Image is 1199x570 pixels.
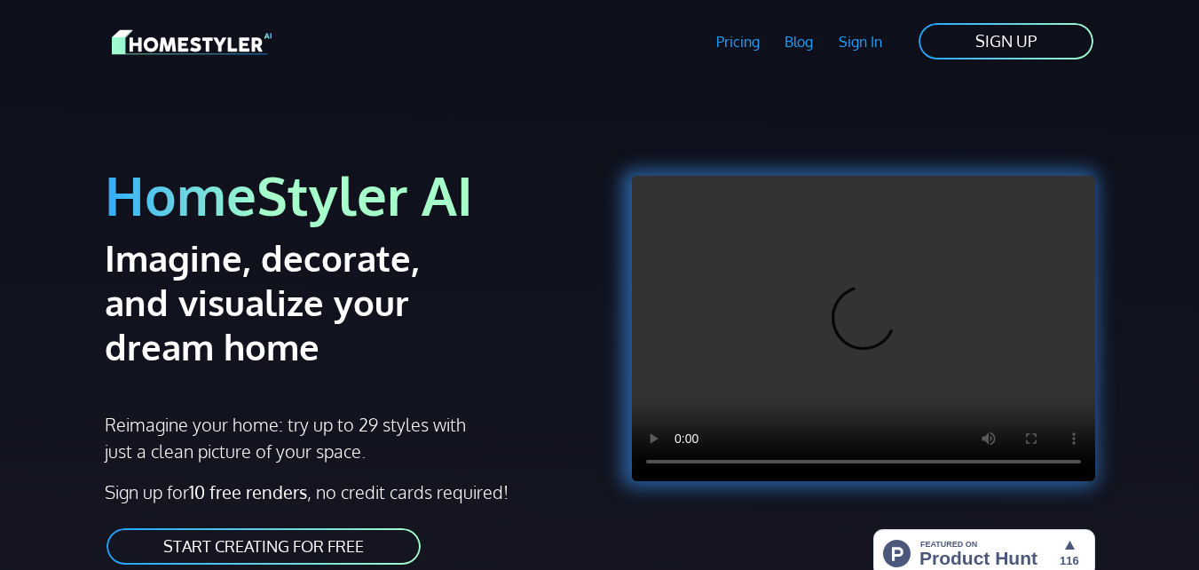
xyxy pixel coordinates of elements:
a: Sign In [826,21,895,62]
img: HomeStyler AI logo [112,27,272,58]
p: Reimagine your home: try up to 29 styles with just a clean picture of your space. [105,411,469,464]
p: Sign up for , no credit cards required! [105,479,589,505]
strong: 10 free renders [189,480,307,503]
h1: HomeStyler AI [105,162,589,228]
a: Blog [772,21,826,62]
a: Pricing [703,21,772,62]
a: SIGN UP [917,21,1095,61]
h2: Imagine, decorate, and visualize your dream home [105,235,493,368]
a: START CREATING FOR FREE [105,526,422,566]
